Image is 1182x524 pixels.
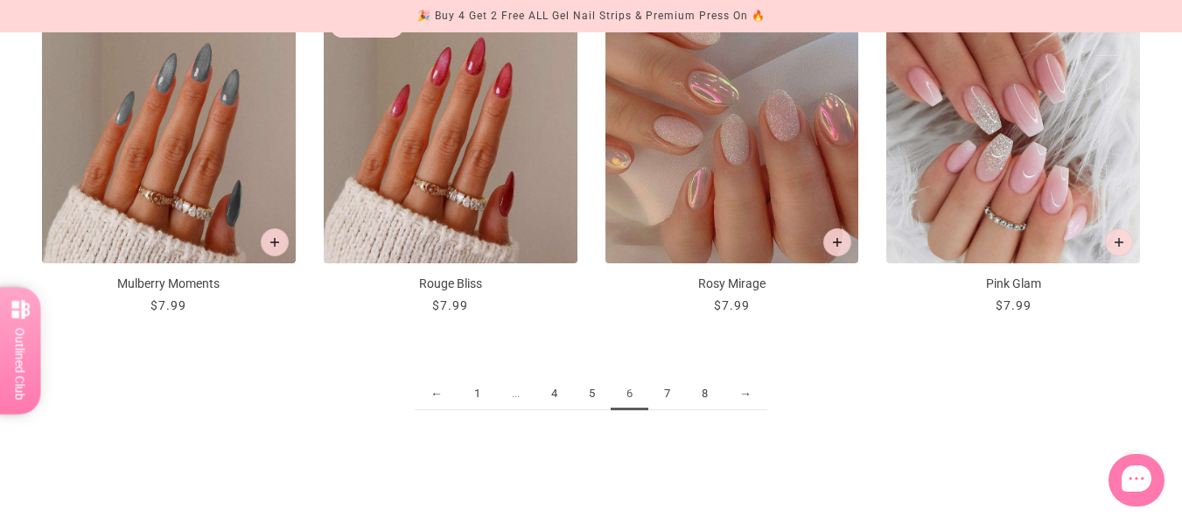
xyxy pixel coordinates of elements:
a: ← [415,378,458,410]
a: 4 [535,378,573,410]
a: 8 [686,378,724,410]
a: Mulberry Moments [42,10,296,316]
a: Rouge Bliss [324,10,577,316]
p: Rosy Mirage [605,275,859,293]
a: Pink Glam [886,10,1140,316]
button: Add to cart [1105,228,1133,256]
a: 5 [573,378,611,410]
button: Add to cart [261,228,289,256]
div: 🎉 Buy 4 Get 2 Free ALL Gel Nail Strips & Premium Press On 🔥 [417,7,766,25]
a: 7 [648,378,686,410]
span: $7.99 [714,298,750,312]
span: 6 [611,378,648,410]
p: Rouge Bliss [324,275,577,293]
span: ... [496,378,535,410]
p: Pink Glam [886,275,1140,293]
a: Rosy Mirage [605,10,859,316]
button: Add to cart [823,228,851,256]
a: → [724,378,767,410]
span: $7.99 [996,298,1032,312]
p: Mulberry Moments [42,275,296,293]
span: $7.99 [432,298,468,312]
a: 1 [458,378,496,410]
span: $7.99 [150,298,186,312]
